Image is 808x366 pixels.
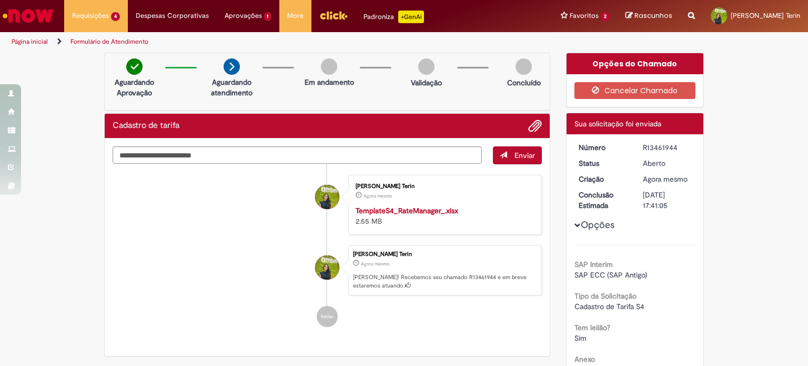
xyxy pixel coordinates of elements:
span: SAP ECC (SAP Antigo) [574,270,647,280]
div: [DATE] 17:41:05 [643,190,692,211]
img: click_logo_yellow_360x200.png [319,7,348,23]
div: Padroniza [363,11,424,23]
span: More [287,11,304,21]
b: Tipo da Solicitação [574,291,637,301]
b: SAP Interim [574,260,613,269]
span: Agora mesmo [643,174,688,184]
span: Aprovações [225,11,262,21]
span: Rascunhos [634,11,672,21]
button: Adicionar anexos [528,119,542,133]
div: Aberto [643,158,692,169]
button: Enviar [493,146,542,164]
time: 29/08/2025 11:40:49 [363,193,392,199]
span: 4 [111,12,120,21]
span: Sua solicitação foi enviada [574,119,661,128]
h2: Cadastro de tarifa Histórico de tíquete [113,121,179,131]
p: Aguardando Aprovação [109,77,160,98]
dt: Número [571,142,635,153]
li: Danielle Bueno Terin [113,245,542,296]
div: Danielle Bueno Terin [315,255,339,280]
span: Requisições [72,11,109,21]
span: Enviar [514,151,535,160]
div: 29/08/2025 11:41:02 [643,174,692,184]
a: Rascunhos [625,11,672,21]
time: 29/08/2025 11:41:02 [361,261,389,267]
div: [PERSON_NAME] Terin [353,251,536,258]
span: Agora mesmo [361,261,389,267]
b: Tem leilão? [574,323,610,332]
span: Sim [574,333,587,343]
button: Cancelar Chamado [574,82,696,99]
img: img-circle-grey.png [516,58,532,75]
span: 1 [264,12,272,21]
span: 2 [601,12,610,21]
p: Validação [411,77,442,88]
p: Concluído [507,77,541,88]
p: +GenAi [398,11,424,23]
div: 2.55 MB [356,205,531,226]
span: Favoritos [570,11,599,21]
img: check-circle-green.png [126,58,143,75]
div: R13461944 [643,142,692,153]
a: TemplateS4_RateManager_.xlsx [356,206,458,215]
dt: Conclusão Estimada [571,190,635,211]
a: Página inicial [12,37,48,46]
dt: Status [571,158,635,169]
div: Opções do Chamado [567,53,704,74]
span: Cadastro de Tarifa S4 [574,302,644,311]
textarea: Digite sua mensagem aqui... [113,146,482,164]
div: [PERSON_NAME] Terin [356,183,531,190]
span: Agora mesmo [363,193,392,199]
p: Em andamento [305,77,354,87]
p: [PERSON_NAME]! Recebemos seu chamado R13461944 e em breve estaremos atuando. [353,273,536,290]
span: [PERSON_NAME] Terin [731,11,800,20]
span: Despesas Corporativas [136,11,209,21]
b: Anexo [574,354,595,364]
dt: Criação [571,174,635,184]
p: Aguardando atendimento [206,77,257,98]
div: Danielle Bueno Terin [315,185,339,209]
ul: Trilhas de página [8,32,531,52]
ul: Histórico de tíquete [113,164,542,338]
img: img-circle-grey.png [321,58,337,75]
img: ServiceNow [1,5,55,26]
a: Formulário de Atendimento [70,37,148,46]
img: arrow-next.png [224,58,240,75]
img: img-circle-grey.png [418,58,435,75]
time: 29/08/2025 11:41:02 [643,174,688,184]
